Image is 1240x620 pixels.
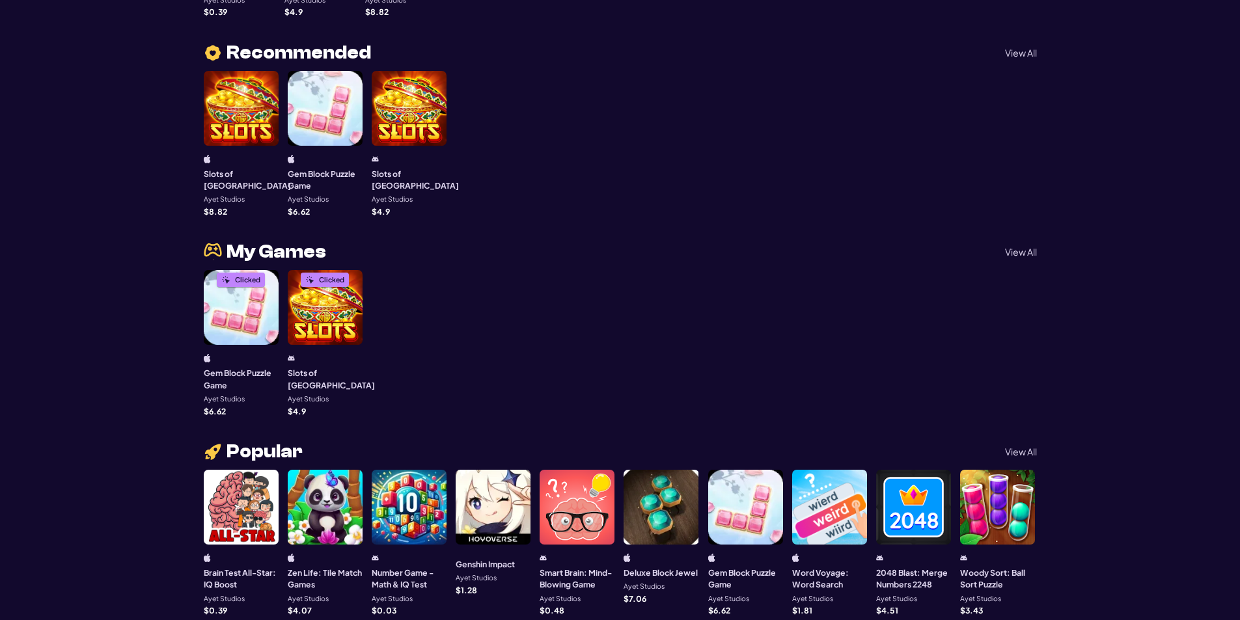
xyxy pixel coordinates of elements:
img: android [876,554,883,562]
p: Ayet Studios [204,196,245,203]
p: $ 3.43 [960,606,983,614]
div: Clicked [319,276,344,284]
p: Ayet Studios [708,595,749,602]
p: $ 1.81 [792,606,812,614]
p: Ayet Studios [288,595,329,602]
p: Ayet Studios [540,595,581,602]
p: $ 4.51 [876,606,898,614]
img: ios [792,554,799,562]
img: heart [204,44,222,62]
img: ios [708,554,715,562]
p: $ 8.82 [204,208,227,215]
p: Ayet Studios [960,595,1001,602]
p: $ 6.62 [204,407,226,415]
h3: Word Voyage: Word Search [792,567,867,591]
h3: Woody Sort: Ball Sort Puzzle [960,567,1035,591]
div: Clicked [235,276,260,284]
img: Clicked [221,275,230,284]
p: $ 0.03 [372,606,396,614]
p: Ayet Studios [456,574,497,582]
h3: Brain Test All-Star: IQ Boost [204,567,279,591]
h3: Smart Brain: Mind-Blowing Game [540,567,614,591]
img: ios [204,155,211,163]
img: ios [624,554,631,562]
img: android [288,354,295,362]
p: $ 0.39 [204,606,227,614]
p: $ 6.62 [708,606,730,614]
h3: Gem Block Puzzle Game [288,168,363,192]
h3: Gem Block Puzzle Game [204,367,279,391]
img: Clicked [305,275,314,284]
h3: Number Game - Math & IQ Test [372,567,447,591]
p: View All [1005,247,1037,256]
p: Ayet Studios [372,196,413,203]
h3: Slots of [GEOGRAPHIC_DATA] [204,168,291,192]
p: $ 6.62 [288,208,310,215]
p: $ 0.48 [540,606,564,614]
p: $ 4.9 [284,8,303,16]
p: Ayet Studios [288,196,329,203]
p: Ayet Studios [204,595,245,602]
h3: Deluxe Block Jewel [624,567,698,578]
p: Ayet Studios [792,595,833,602]
span: Recommended [227,44,371,62]
img: ios [204,354,211,362]
p: $ 7.06 [624,595,646,602]
p: Ayet Studios [876,595,917,602]
h3: Gem Block Puzzle Game [708,567,783,591]
p: $ 4.9 [288,407,306,415]
p: $ 8.82 [365,8,389,16]
p: View All [1005,447,1037,456]
h3: Slots of [GEOGRAPHIC_DATA] [372,168,459,192]
img: ios [204,554,211,562]
img: rocket [204,442,222,461]
p: Ayet Studios [204,396,245,403]
h3: Zen Life: Tile Match Games [288,567,363,591]
span: Popular [227,442,303,461]
img: android [372,155,379,163]
h3: Genshin Impact [456,558,515,570]
p: Ayet Studios [288,396,329,403]
img: android [372,554,379,562]
h3: 2048 Blast: Merge Numbers 2248 [876,567,951,591]
img: android [540,554,547,562]
img: ios [288,554,295,562]
p: View All [1005,48,1037,57]
p: Ayet Studios [624,583,665,590]
img: ios [288,155,295,163]
h3: Slots of [GEOGRAPHIC_DATA] [288,367,375,391]
img: money [204,243,222,260]
p: $ 4.9 [372,208,390,215]
p: $ 0.39 [204,8,227,16]
p: $ 4.07 [288,606,312,614]
span: My Games [227,243,326,261]
p: Ayet Studios [372,595,413,602]
p: $ 1.28 [456,586,477,594]
img: android [960,554,967,562]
